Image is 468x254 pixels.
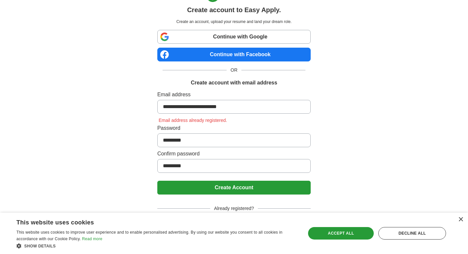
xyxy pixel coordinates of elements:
h1: Create account with email address [191,79,277,87]
div: Close [458,217,463,222]
div: Accept all [308,227,374,240]
h1: Create account to Easy Apply. [187,5,281,15]
span: OR [227,67,241,74]
label: Email address [157,91,311,99]
label: Password [157,124,311,132]
span: Already registered? [210,205,258,212]
span: Show details [24,244,56,248]
span: Email address already registered. [157,118,229,123]
a: Continue with Facebook [157,48,311,61]
button: Create Account [157,181,311,195]
a: Read more, opens a new window [82,237,102,241]
div: Show details [16,242,297,249]
p: Create an account, upload your resume and land your dream role. [159,19,309,25]
span: This website uses cookies to improve user experience and to enable personalised advertising. By u... [16,230,282,241]
div: Decline all [378,227,446,240]
a: Continue with Google [157,30,311,44]
div: This website uses cookies [16,217,281,226]
label: Confirm password [157,150,311,158]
